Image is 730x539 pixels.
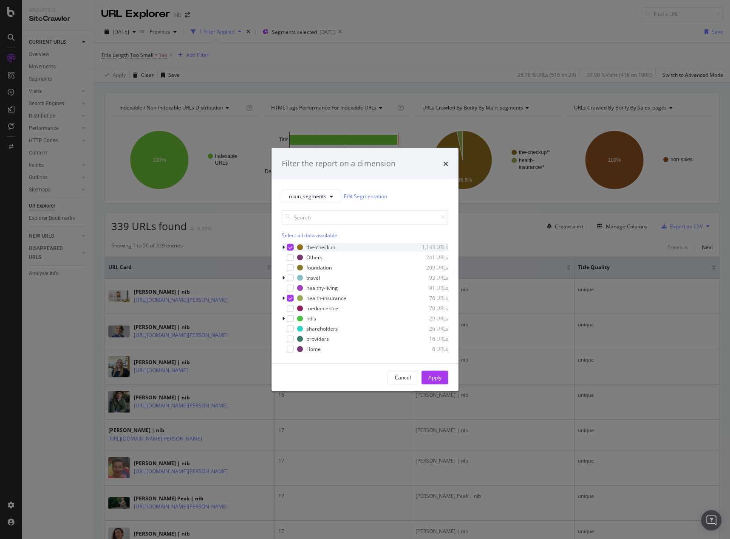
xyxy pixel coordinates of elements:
div: 70 URLs [407,305,448,312]
div: 16 URLs [407,335,448,342]
div: Select all data available [282,231,448,239]
div: Others_ [306,254,325,261]
a: Edit Segmentation [344,192,387,201]
div: 93 URLs [407,274,448,281]
div: Home [306,345,321,353]
div: 241 URLs [407,254,448,261]
div: Cancel [395,374,411,381]
div: Apply [428,374,441,381]
div: times [443,158,448,169]
div: media-centre [306,305,338,312]
div: modal [272,148,458,391]
div: health-insurance [306,295,346,302]
div: 76 URLs [407,295,448,302]
div: providers [306,335,329,342]
div: shareholders [306,325,338,332]
button: Cancel [388,371,418,384]
div: Filter the report on a dimension [282,158,396,169]
button: main_segments [282,189,340,203]
div: 26 URLs [407,325,448,332]
input: Search [282,210,448,225]
div: 29 URLs [407,315,448,322]
div: ndis [306,315,316,322]
span: main_segments [289,193,326,200]
div: the-checkup [306,244,335,251]
div: Open Intercom Messenger [701,510,722,531]
button: Apply [422,371,448,384]
div: 91 URLs [407,284,448,292]
div: foundation [306,264,332,271]
div: healthy-living [306,284,338,292]
div: 209 URLs [407,264,448,271]
div: 6 URLs [407,345,448,353]
div: 1,143 URLs [407,244,448,251]
div: travel [306,274,320,281]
